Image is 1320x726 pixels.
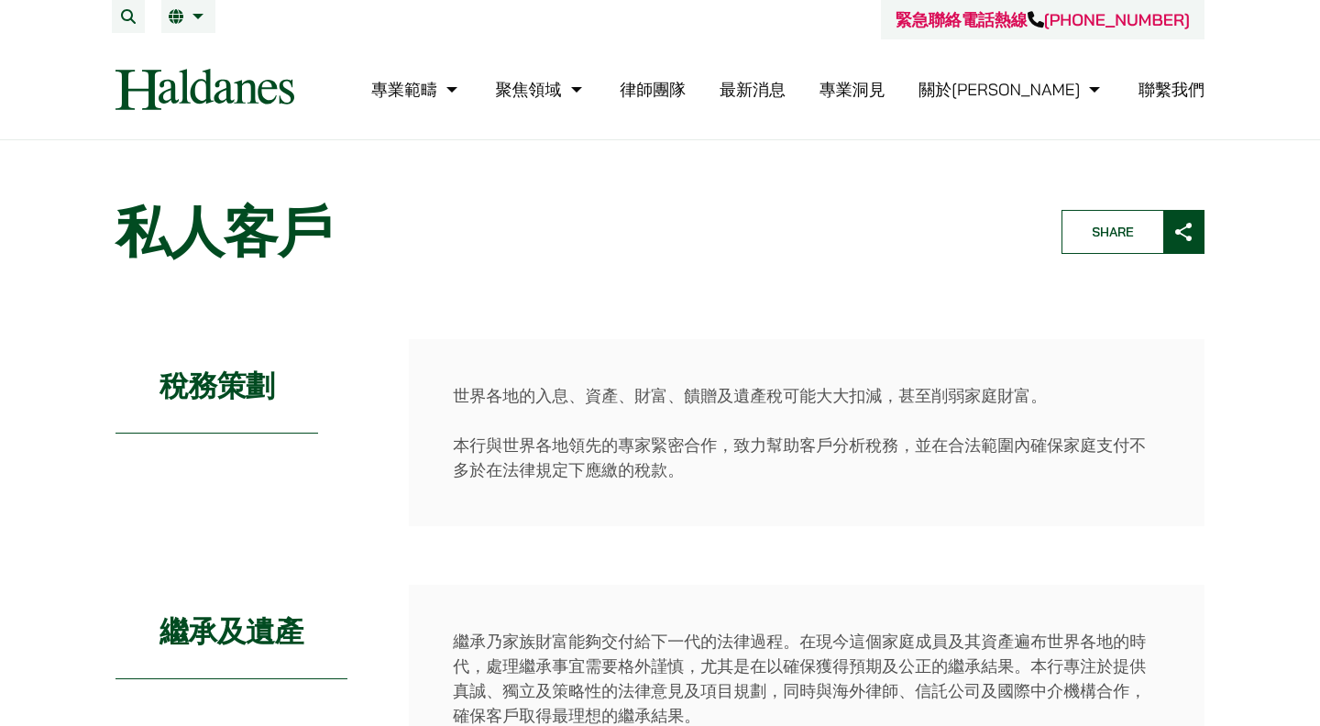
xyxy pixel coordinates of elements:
[169,9,208,24] a: 繁
[115,339,318,434] h2: 稅務策劃
[1138,79,1204,100] a: 聯繫我們
[896,9,1190,30] a: 緊急聯絡電話熱線[PHONE_NUMBER]
[453,383,1160,408] p: 世界各地的入息、資產、財富、饋贈及遺產稅可能大大扣減，甚至削弱家庭財富。
[1062,211,1163,253] span: Share
[918,79,1105,100] a: 關於何敦
[115,199,1030,265] h1: 私人客戶
[720,79,786,100] a: 最新消息
[496,79,587,100] a: 聚焦領域
[115,69,294,110] img: Logo of Haldanes
[371,79,462,100] a: 專業範疇
[453,433,1160,482] p: 本行與世界各地領先的專家緊密合作，致力幫助客戶分析稅務，並在合法範圍內確保家庭支付不多於在法律規定下應繳的稅款。
[115,585,347,679] h2: 繼承及遺產
[1061,210,1204,254] button: Share
[819,79,885,100] a: 專業洞見
[620,79,686,100] a: 律師團隊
